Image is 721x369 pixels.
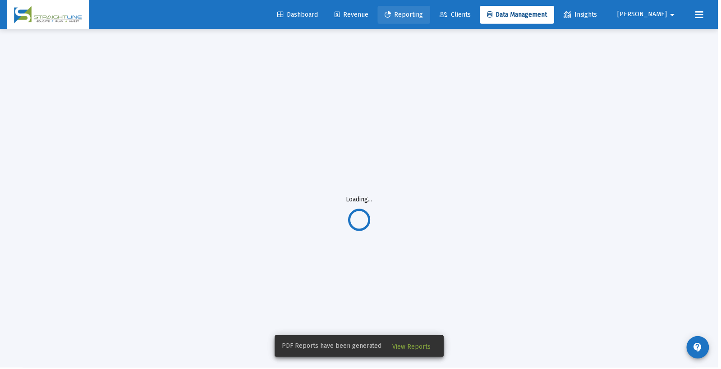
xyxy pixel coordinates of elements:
span: Reporting [386,11,425,18]
span: [PERSON_NAME] [620,11,670,18]
a: Dashboard [271,6,326,24]
mat-icon: contact_support [695,343,706,354]
a: Clients [434,6,480,24]
img: Dashboard [14,6,83,24]
a: Reporting [379,6,432,24]
span: Clients [441,11,473,18]
span: Dashboard [279,11,319,18]
a: Insights [559,6,607,24]
span: Data Management [489,11,549,18]
span: Revenue [336,11,370,18]
a: Revenue [329,6,377,24]
span: Insights [566,11,600,18]
span: View Reports [394,344,432,352]
button: [PERSON_NAME] [609,5,691,23]
a: Data Management [482,6,556,24]
mat-icon: arrow_drop_down [670,6,680,24]
span: PDF Reports have been generated [283,343,383,352]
